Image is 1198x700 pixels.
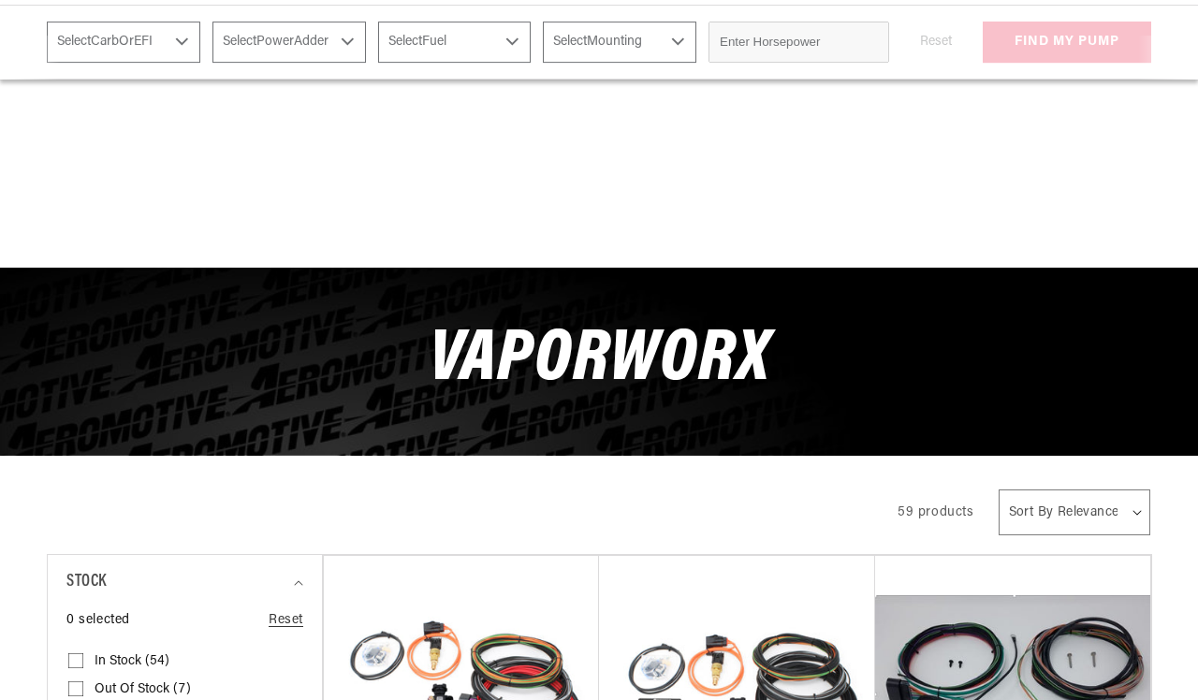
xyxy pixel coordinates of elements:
[269,610,303,631] a: Reset
[378,22,532,63] select: Fuel
[212,22,366,63] select: PowerAdder
[898,505,974,519] span: 59 products
[47,22,200,63] select: CarbOrEFI
[66,610,130,631] span: 0 selected
[66,569,107,596] span: Stock
[66,555,303,610] summary: Stock (0 selected)
[429,324,769,398] span: VaporWorx
[709,22,889,63] input: Enter Horsepower
[95,681,191,698] span: Out of stock (7)
[95,653,169,670] span: In stock (54)
[543,22,696,63] select: Mounting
